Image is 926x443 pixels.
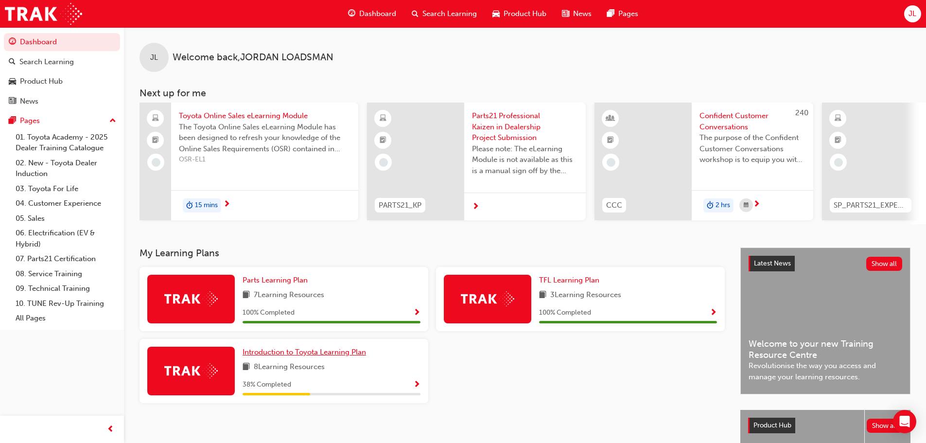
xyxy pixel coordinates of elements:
span: Show Progress [710,309,717,318]
span: News [573,8,592,19]
span: booktick-icon [380,134,386,147]
span: Welcome back , JORDAN LOADSMAN [173,52,333,63]
span: book-icon [243,361,250,373]
a: Dashboard [4,33,120,51]
a: 04. Customer Experience [12,196,120,211]
button: Show Progress [413,379,420,391]
button: Show Progress [710,307,717,319]
span: pages-icon [9,117,16,125]
span: up-icon [109,115,116,127]
span: book-icon [539,289,546,301]
img: Trak [5,3,82,25]
div: Product Hub [20,76,63,87]
span: Product Hub [504,8,546,19]
span: Show Progress [413,309,420,318]
span: search-icon [412,8,419,20]
span: Please note: The eLearning Module is not available as this is a manual sign off by the Dealer Pro... [472,143,578,177]
span: Toyota Online Sales eLearning Module [179,110,350,122]
a: Parts Learning Plan [243,275,312,286]
a: TFL Learning Plan [539,275,603,286]
span: 15 mins [195,200,218,211]
span: Dashboard [359,8,396,19]
h3: Next up for me [124,88,926,99]
a: news-iconNews [554,4,599,24]
span: TFL Learning Plan [539,276,599,284]
a: News [4,92,120,110]
span: prev-icon [107,424,114,436]
a: Latest NewsShow all [749,256,902,271]
span: guage-icon [9,38,16,47]
span: booktick-icon [152,134,159,147]
span: booktick-icon [835,134,841,147]
span: Pages [618,8,638,19]
span: The purpose of the Confident Customer Conversations workshop is to equip you with tools to commun... [699,132,805,165]
span: learningResourceType_ELEARNING-icon [380,112,386,125]
button: Pages [4,112,120,130]
span: Revolutionise the way you access and manage your learning resources. [749,360,902,382]
span: learningRecordVerb_NONE-icon [152,158,160,167]
span: 8 Learning Resources [254,361,325,373]
span: news-icon [9,97,16,106]
span: CCC [606,200,622,211]
a: Product Hub [4,72,120,90]
span: JL [909,8,916,19]
span: PARTS21_KP [379,200,421,211]
span: next-icon [753,200,760,209]
span: calendar-icon [744,199,749,212]
a: 07. Parts21 Certification [12,251,120,266]
span: booktick-icon [607,134,614,147]
img: Trak [164,363,218,378]
span: Welcome to your new Training Resource Centre [749,338,902,360]
span: Introduction to Toyota Learning Plan [243,348,366,356]
span: 38 % Completed [243,379,291,390]
a: Product HubShow all [748,418,903,433]
div: Pages [20,115,40,126]
span: book-icon [243,289,250,301]
span: Product Hub [753,421,791,429]
a: 06. Electrification (EV & Hybrid) [12,226,120,251]
div: Open Intercom Messenger [893,410,916,433]
span: news-icon [562,8,569,20]
span: learningResourceType_ELEARNING-icon [835,112,841,125]
span: search-icon [9,58,16,67]
a: Latest NewsShow allWelcome to your new Training Resource CentreRevolutionise the way you access a... [740,248,910,394]
div: News [20,96,38,107]
span: 100 % Completed [539,307,591,319]
span: Confident Customer Conversations [699,110,805,132]
span: Show Progress [413,381,420,390]
span: JL [150,52,158,63]
a: Toyota Online Sales eLearning ModuleThe Toyota Online Sales eLearning Module has been designed to... [140,103,358,220]
span: Parts Learning Plan [243,276,308,284]
a: 02. New - Toyota Dealer Induction [12,156,120,181]
button: DashboardSearch LearningProduct HubNews [4,31,120,112]
a: All Pages [12,311,120,326]
span: SP_PARTS21_EXPERTP1_1223_EL [834,200,908,211]
span: OSR-EL1 [179,154,350,165]
span: learningRecordVerb_NONE-icon [607,158,615,167]
span: 240 [795,108,808,117]
span: next-icon [223,200,230,209]
span: 3 Learning Resources [550,289,621,301]
span: 2 hrs [716,200,730,211]
span: Parts21 Professional Kaizen in Dealership Project Submission [472,110,578,143]
span: laptop-icon [152,112,159,125]
span: duration-icon [707,199,714,212]
span: learningRecordVerb_NONE-icon [834,158,843,167]
a: Introduction to Toyota Learning Plan [243,347,370,358]
h3: My Learning Plans [140,248,725,259]
span: 7 Learning Resources [254,289,324,301]
span: car-icon [492,8,500,20]
button: Show all [866,257,903,271]
a: Search Learning [4,53,120,71]
span: next-icon [472,203,479,212]
a: 08. Service Training [12,266,120,282]
button: Show all [867,419,903,433]
span: duration-icon [186,199,193,212]
a: pages-iconPages [599,4,646,24]
a: 09. Technical Training [12,281,120,296]
a: 03. Toyota For Life [12,181,120,196]
span: 100 % Completed [243,307,295,319]
span: Search Learning [422,8,477,19]
a: PARTS21_KPParts21 Professional Kaizen in Dealership Project SubmissionPlease note: The eLearning ... [367,103,586,220]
